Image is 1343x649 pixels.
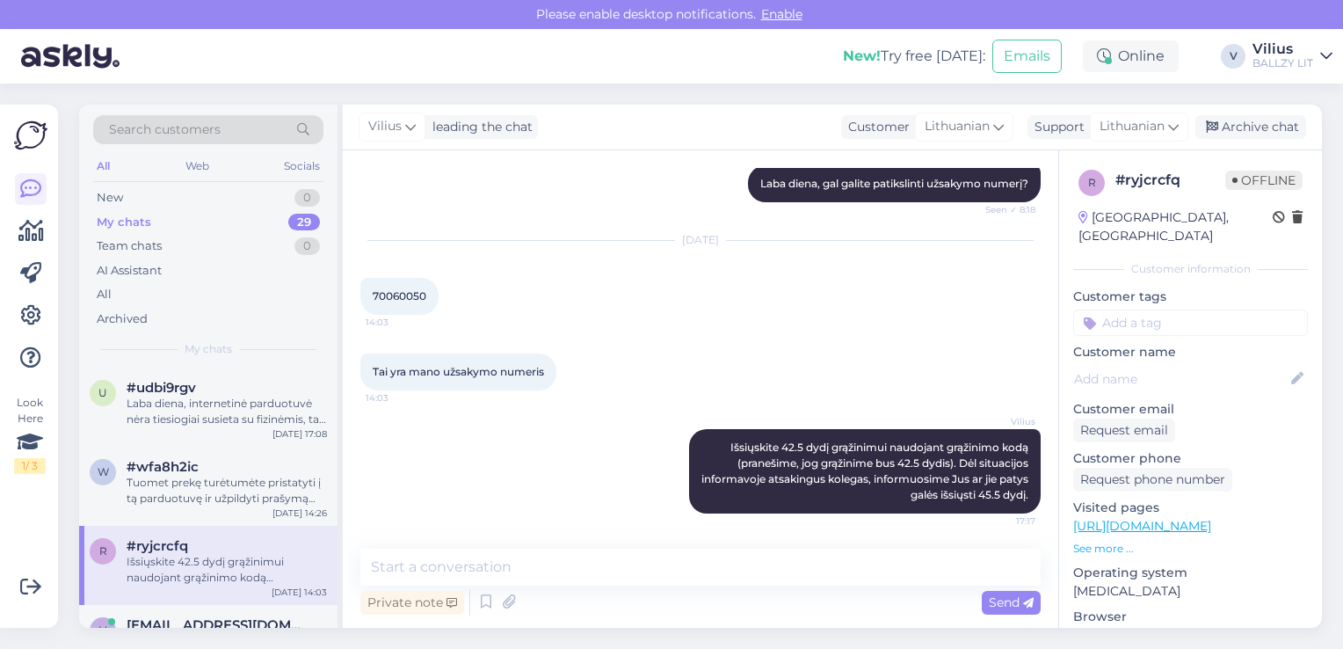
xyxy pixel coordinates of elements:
span: Enable [756,6,808,22]
button: Emails [992,40,1062,73]
span: Lithuanian [1100,117,1165,136]
div: Private note [360,591,464,615]
span: #wfa8h2ic [127,459,199,475]
p: Visited pages [1073,499,1308,517]
p: [MEDICAL_DATA] [1073,582,1308,601]
span: Lithuanian [925,117,990,136]
div: Look Here [14,395,46,474]
p: Customer email [1073,400,1308,419]
div: [GEOGRAPHIC_DATA], [GEOGRAPHIC_DATA] [1078,208,1273,245]
span: #udbi9rgv [127,380,196,396]
div: Socials [280,155,323,178]
span: 17:17 [969,514,1035,528]
div: leading the chat [425,118,533,136]
span: u [98,386,107,399]
span: w [98,465,109,478]
span: Laba diena, gal galite patikslinti užsakymo numerį? [760,177,1028,190]
div: Customer information [1073,261,1308,277]
div: Archived [97,310,148,328]
span: Tai yra mano užsakymo numeris [373,365,544,378]
div: New [97,189,123,207]
span: #ryjcrcfq [127,538,188,554]
span: v [99,623,106,637]
div: Laba diena, internetinė parduotuvė nėra tiesiogiai susieta su fizinėmis, tad jei batus pirkote [G... [127,396,327,427]
p: Customer tags [1073,288,1308,306]
span: r [1088,176,1096,189]
span: Search customers [109,120,221,139]
p: Customer phone [1073,449,1308,468]
div: Web [182,155,213,178]
input: Add a tag [1073,310,1308,336]
span: 14:03 [366,391,432,405]
span: 14:03 [366,316,432,329]
span: Išsiųskite 42.5 dydį grąžinimui naudojant grąžinimo kodą (pranešime, jog grąžinime bus 42.5 dydis... [701,441,1031,501]
div: 0 [294,237,320,255]
b: New! [843,47,881,64]
p: Chrome [TECHNICAL_ID] [1073,626,1308,645]
span: Seen ✓ 8:18 [969,203,1035,216]
div: [DATE] 14:03 [272,586,327,599]
span: Send [989,594,1034,610]
div: [DATE] 17:08 [272,427,327,441]
a: [URL][DOMAIN_NAME] [1073,518,1211,534]
div: 0 [294,189,320,207]
div: Request phone number [1073,468,1232,492]
div: Support [1027,118,1085,136]
div: V [1221,44,1245,69]
p: See more ... [1073,541,1308,557]
div: Request email [1073,419,1175,442]
div: All [97,286,112,303]
a: ViliusBALLZY LIT [1252,42,1332,70]
p: Browser [1073,608,1308,626]
div: # ryjcrcfq [1115,170,1225,191]
img: Askly Logo [14,119,47,152]
div: [DATE] [360,232,1041,248]
div: Vilius [1252,42,1313,56]
div: Team chats [97,237,162,255]
span: Vilius [368,117,402,136]
div: Tuomet prekę turėtumėte pristatyti į tą parduotuvę ir užpildyti prašymą įvertinti kokybę. Nepamir... [127,475,327,507]
span: My chats [185,341,232,357]
p: Operating system [1073,564,1308,582]
div: Try free [DATE]: [843,46,985,67]
div: 29 [288,214,320,231]
div: Customer [841,118,910,136]
div: [DATE] 14:26 [272,507,327,520]
div: Išsiųskite 42.5 dydį grąžinimui naudojant grąžinimo kodą (pranešime, jog grąžinime bus 42.5 dydis... [127,554,327,586]
div: AI Assistant [97,262,162,280]
span: Vilius [969,415,1035,428]
p: Customer name [1073,343,1308,361]
span: Offline [1225,171,1303,190]
span: r [99,544,107,558]
div: Archive chat [1195,115,1306,139]
span: vygandasgri@gmail.com [127,617,309,633]
span: 70060050 [373,289,426,303]
div: All [93,155,113,178]
div: Online [1083,40,1179,72]
div: My chats [97,214,151,231]
input: Add name [1074,369,1288,389]
div: 1 / 3 [14,458,46,474]
div: BALLZY LIT [1252,56,1313,70]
